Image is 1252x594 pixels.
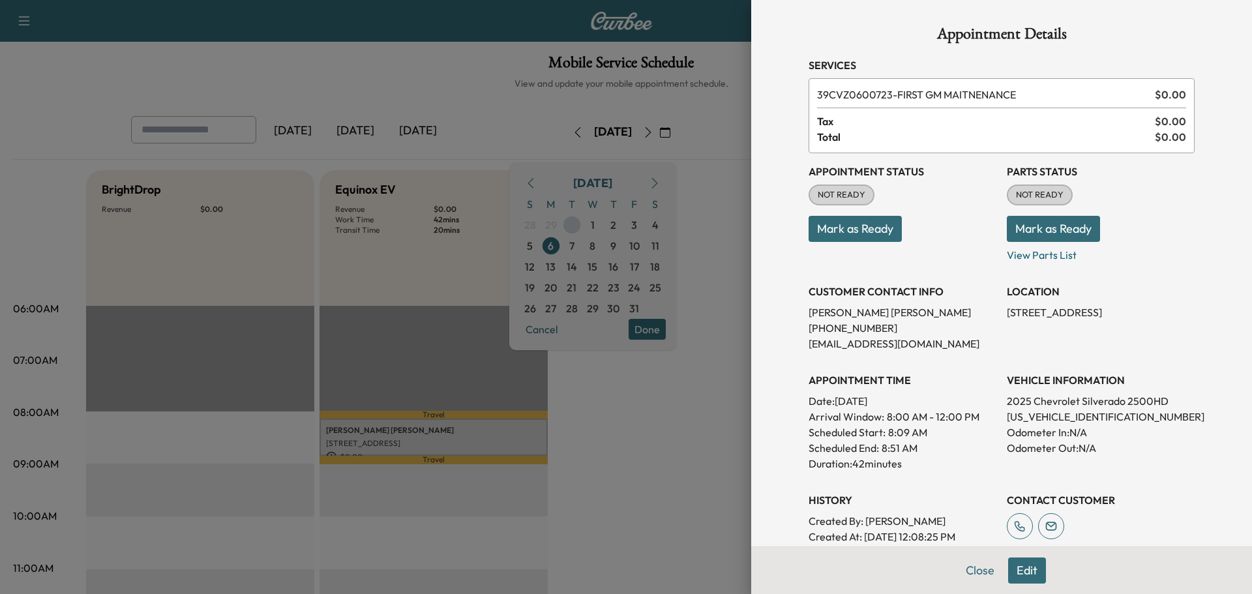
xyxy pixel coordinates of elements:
p: Odometer In: N/A [1007,424,1195,440]
p: [EMAIL_ADDRESS][DOMAIN_NAME] [809,336,996,351]
h3: History [809,492,996,508]
p: Duration: 42 minutes [809,456,996,471]
h3: CONTACT CUSTOMER [1007,492,1195,508]
h1: Appointment Details [809,26,1195,47]
p: [PERSON_NAME] [PERSON_NAME] [809,304,996,320]
p: View Parts List [1007,242,1195,263]
p: 2025 Chevrolet Silverado 2500HD [1007,393,1195,409]
p: Created By : [PERSON_NAME] [809,513,996,529]
span: 8:00 AM - 12:00 PM [887,409,979,424]
span: Tax [817,113,1155,129]
span: $ 0.00 [1155,129,1186,145]
p: Arrival Window: [809,409,996,424]
h3: VEHICLE INFORMATION [1007,372,1195,388]
p: [PHONE_NUMBER] [809,320,996,336]
span: $ 0.00 [1155,113,1186,129]
p: Created At : [DATE] 12:08:25 PM [809,529,996,544]
p: [STREET_ADDRESS] [1007,304,1195,320]
span: NOT READY [810,188,873,201]
span: $ 0.00 [1155,87,1186,102]
h3: Appointment Status [809,164,996,179]
button: Edit [1008,557,1046,584]
h3: APPOINTMENT TIME [809,372,996,388]
span: NOT READY [1008,188,1071,201]
span: FIRST GM MAITNENANCE [817,87,1150,102]
p: [US_VEHICLE_IDENTIFICATION_NUMBER] [1007,409,1195,424]
p: Date: [DATE] [809,393,996,409]
p: Odometer Out: N/A [1007,440,1195,456]
p: 8:09 AM [888,424,927,440]
button: Close [957,557,1003,584]
h3: Parts Status [1007,164,1195,179]
p: Scheduled End: [809,440,879,456]
button: Mark as Ready [1007,216,1100,242]
span: Total [817,129,1155,145]
p: 8:51 AM [882,440,917,456]
h3: Services [809,57,1195,73]
p: Scheduled Start: [809,424,886,440]
button: Mark as Ready [809,216,902,242]
h3: CUSTOMER CONTACT INFO [809,284,996,299]
h3: LOCATION [1007,284,1195,299]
